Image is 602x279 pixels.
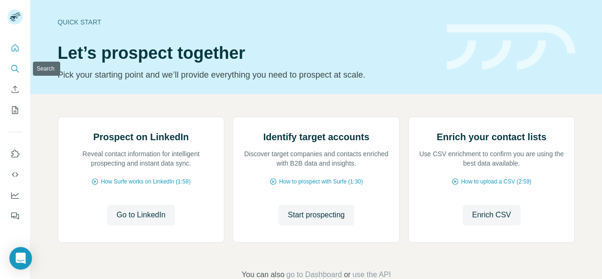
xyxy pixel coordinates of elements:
[243,149,390,168] p: Discover target companies and contacts enriched with B2B data and insights.
[436,130,546,143] h2: Enrich your contact lists
[117,209,166,221] span: Go to LinkedIn
[447,24,575,70] img: banner
[8,60,23,77] button: Search
[9,247,32,270] div: Open Intercom Messenger
[8,102,23,119] button: My lists
[8,187,23,204] button: Dashboard
[8,81,23,98] button: Enrich CSV
[68,149,215,168] p: Reveal contact information for intelligent prospecting and instant data sync.
[8,166,23,183] button: Use Surfe API
[107,205,175,225] button: Go to LinkedIn
[93,130,189,143] h2: Prospect on LinkedIn
[101,177,190,186] span: How Surfe works on LinkedIn (1:58)
[279,177,363,186] span: How to prospect with Surfe (1:30)
[472,209,511,221] span: Enrich CSV
[461,177,531,186] span: How to upload a CSV (2:59)
[278,205,354,225] button: Start prospecting
[463,205,521,225] button: Enrich CSV
[288,209,345,221] span: Start prospecting
[8,40,23,56] button: Quick start
[418,149,565,168] p: Use CSV enrichment to confirm you are using the best data available.
[58,44,436,63] h1: Let’s prospect together
[58,68,436,81] p: Pick your starting point and we’ll provide everything you need to prospect at scale.
[263,130,370,143] h2: Identify target accounts
[8,145,23,162] button: Use Surfe on LinkedIn
[58,17,436,27] div: Quick start
[8,207,23,224] button: Feedback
